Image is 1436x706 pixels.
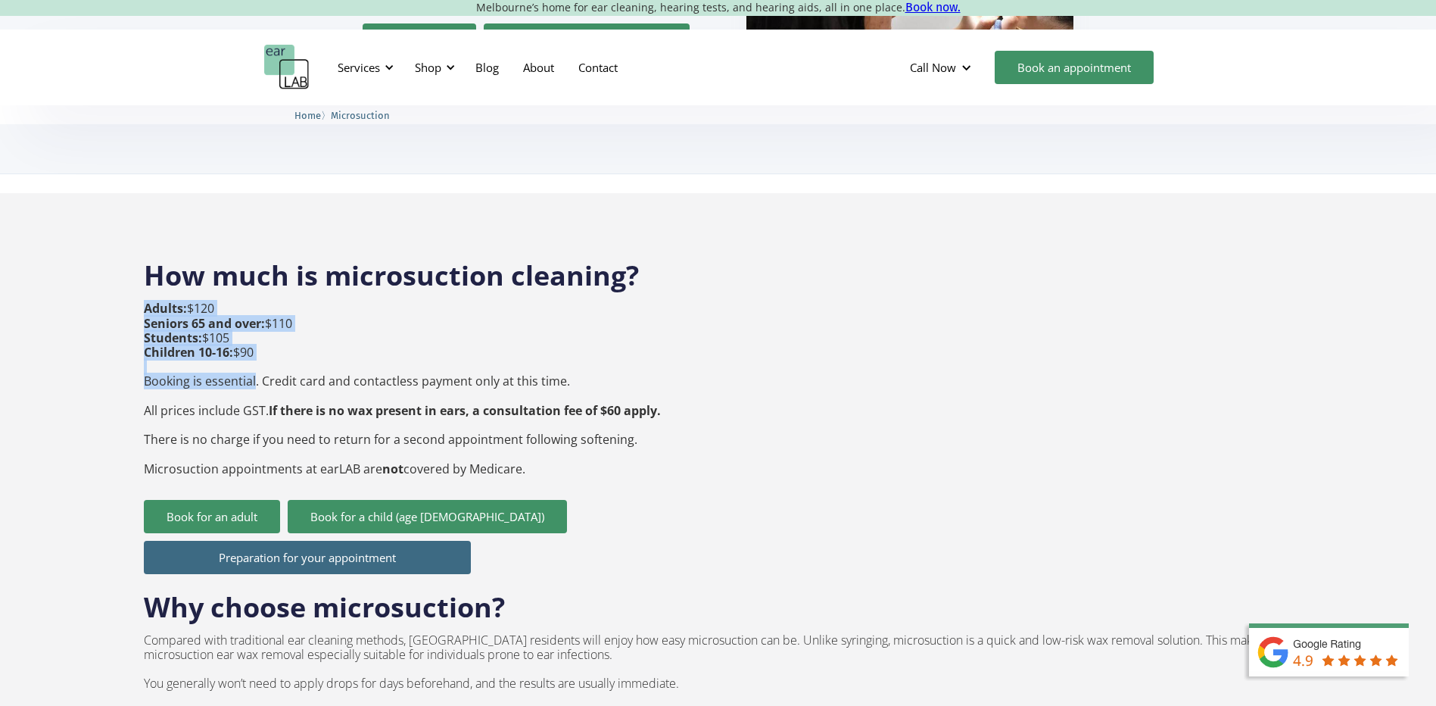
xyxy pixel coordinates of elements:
[144,315,265,332] strong: Seniors 65 and over:
[331,110,390,121] span: Microsuction
[898,45,987,90] div: Call Now
[144,242,1293,294] h2: How much is microsuction cleaning?
[338,60,380,75] div: Services
[566,45,630,89] a: Contact
[511,45,566,89] a: About
[363,23,476,72] a: Book for an adult
[144,541,471,574] a: Preparation for your appointment
[294,108,331,123] li: 〉
[144,500,280,533] a: Book for an adult
[995,51,1154,84] a: Book an appointment
[264,45,310,90] a: home
[144,300,187,317] strong: Adults:
[463,45,511,89] a: Blog
[144,330,202,346] strong: Students:
[910,60,956,75] div: Call Now
[406,45,459,90] div: Shop
[288,500,567,533] a: Book for a child (age [DEMOGRAPHIC_DATA])
[415,60,441,75] div: Shop
[269,402,661,419] strong: If there is no wax present in ears, a consultation fee of $60 apply.
[382,461,403,477] strong: not
[144,574,505,626] h2: Why choose microsuction?
[144,301,661,476] p: $120 $110 $105 $90 Booking is essential. Credit card and contactless payment only at this time. A...
[331,108,390,122] a: Microsuction
[329,45,398,90] div: Services
[484,23,690,72] a: Book for a child (age [DEMOGRAPHIC_DATA])
[144,344,233,361] strong: Children 10-16:
[294,108,321,122] a: Home
[294,110,321,121] span: Home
